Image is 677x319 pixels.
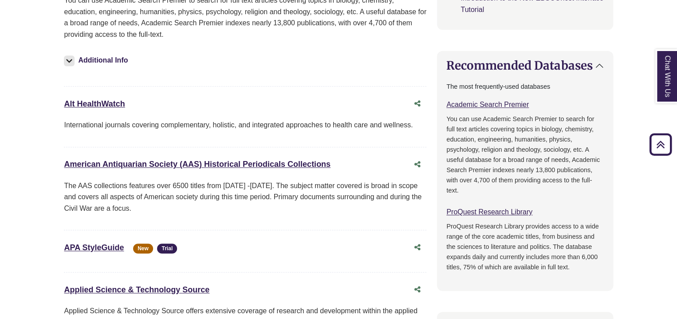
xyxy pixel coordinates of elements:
button: Share this database [409,95,426,112]
p: International journals covering complementary, holistic, and integrated approaches to health care... [64,119,426,131]
a: American Antiquarian Society (AAS) Historical Periodicals Collections [64,160,331,169]
a: Back to Top [646,138,675,150]
p: You can use Academic Search Premier to search for full text articles covering topics in biology, ... [446,114,603,196]
a: Applied Science & Technology Source [64,285,209,294]
button: Share this database [409,239,426,256]
span: Trial [157,244,177,254]
p: The most frequently-used databases [446,82,603,92]
button: Share this database [409,281,426,298]
button: Additional Info [64,54,130,67]
p: The AAS collections features over 6500 titles from [DATE] -[DATE]. The subject matter covered is ... [64,180,426,214]
span: New [133,244,153,254]
a: ProQuest Research Library [446,208,532,216]
a: Alt HealthWatch [64,99,125,108]
a: Academic Search Premier [446,101,529,108]
p: ProQuest Research Library provides access to a wide range of the core academic titles, from busin... [446,221,603,272]
a: APA StyleGuide [64,243,124,252]
button: Recommended Databases [437,51,612,79]
button: Share this database [409,156,426,173]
